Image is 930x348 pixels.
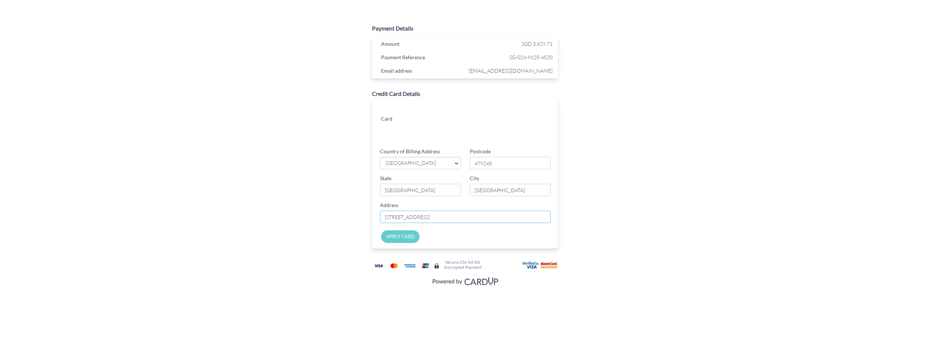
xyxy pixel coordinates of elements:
[376,114,421,125] div: Card
[387,261,401,270] img: Mastercard
[522,41,553,47] span: SGD 5,829.71
[470,175,479,182] label: City
[372,90,558,98] div: Credit Card Details
[371,261,386,270] img: Visa
[380,202,399,209] label: Address
[380,175,391,182] label: State
[467,66,553,75] span: [EMAIL_ADDRESS][DOMAIN_NAME]
[522,262,559,270] img: User card
[376,39,467,50] div: Amount
[467,53,553,62] span: SG-024-IN25-4520
[403,261,417,270] img: American Express
[385,159,449,167] span: [GEOGRAPHIC_DATA]
[434,263,440,269] img: Secure lock
[427,123,489,136] iframe: Secure card expiration date input frame
[380,157,461,169] a: [GEOGRAPHIC_DATA]
[489,123,551,136] iframe: Secure card security code input frame
[444,260,482,269] h6: Secure 256-bit SSL Encrypted Payment
[427,107,551,120] iframe: Secure card number input frame
[429,274,501,288] img: Visa, Mastercard
[376,66,467,77] div: Email address
[380,148,440,155] label: Country of Billing Address
[381,230,420,243] input: APPLY CARD
[418,261,433,270] img: Union Pay
[376,53,467,64] div: Payment Reference
[470,148,491,155] label: Postcode
[372,24,558,33] div: Payment Details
